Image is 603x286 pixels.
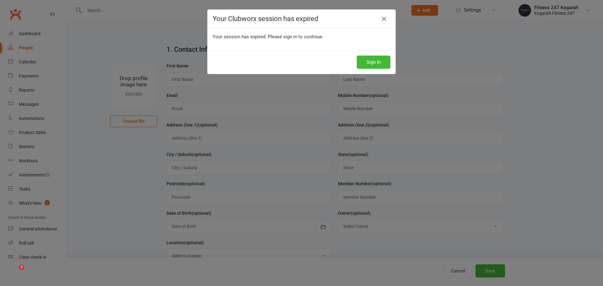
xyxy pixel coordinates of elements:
[6,265,21,280] iframe: Intercom live chat
[19,265,24,270] span: 2
[213,34,323,40] span: Your session has expired. Please sign in to continue.
[379,14,389,24] a: Close
[213,15,390,23] h4: Your Clubworx session has expired
[357,56,390,69] button: Sign In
